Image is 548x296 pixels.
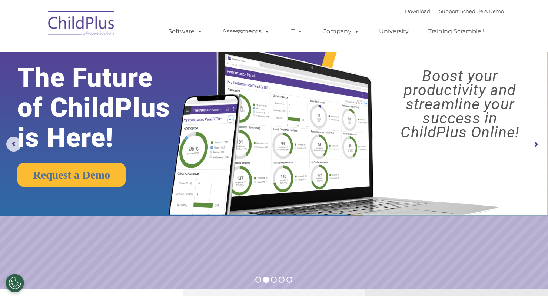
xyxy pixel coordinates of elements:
a: Request a Demo [17,163,126,187]
a: Download [405,8,430,14]
a: Software [161,24,210,39]
a: Assessments [215,24,277,39]
font: | [405,8,504,14]
a: Training Scramble!! [421,24,492,39]
a: Support [439,8,459,14]
a: Company [315,24,367,39]
a: Schedule A Demo [460,8,504,14]
rs-layer: The Future of ChildPlus is Here! [17,63,192,153]
button: Cookies Settings [6,274,24,292]
a: IT [282,24,310,39]
a: University [372,24,416,39]
img: ChildPlus by Procare Solutions [44,6,119,43]
rs-layer: Boost your productivity and streamline your success in ChildPlus Online! [379,69,541,139]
